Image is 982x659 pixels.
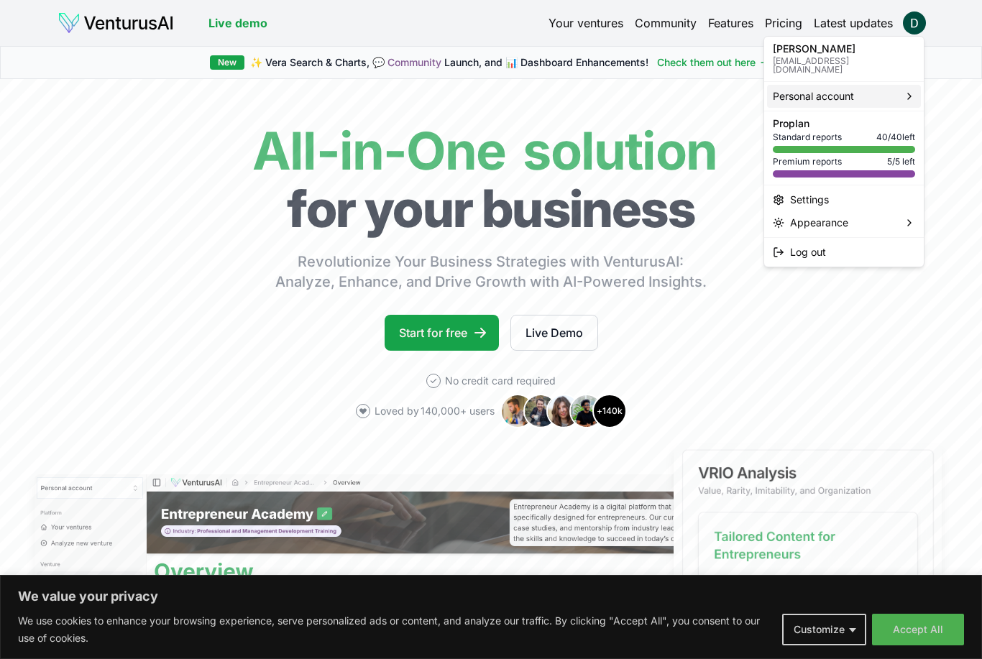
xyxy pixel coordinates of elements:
[790,216,848,230] span: Appearance
[773,44,915,54] p: [PERSON_NAME]
[767,188,921,211] a: Settings
[876,132,915,143] span: 40 / 40 left
[790,245,826,259] span: Log out
[773,156,842,167] span: Premium reports
[773,119,915,129] p: Pro plan
[773,89,854,103] span: Personal account
[773,132,842,143] span: Standard reports
[773,57,915,74] p: [EMAIL_ADDRESS][DOMAIN_NAME]
[887,156,915,167] span: 5 / 5 left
